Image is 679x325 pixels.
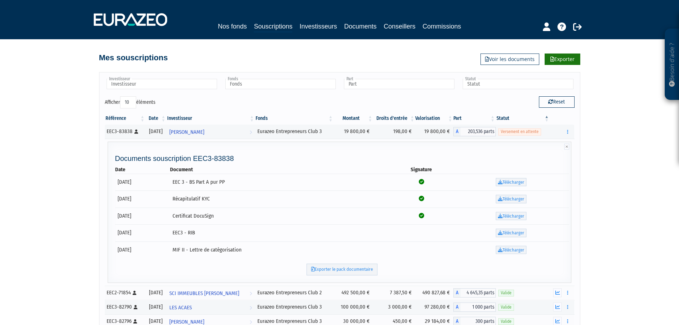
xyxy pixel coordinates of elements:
span: A [453,303,461,312]
td: Récapitulatif KYC [170,191,390,208]
th: Part: activer pour trier la colonne par ordre croissant [453,112,496,125]
th: Référence : activer pour trier la colonne par ordre croissant [105,112,145,125]
th: Signature [390,166,453,173]
td: EEC 3 - BS Part A pur PP [170,174,390,191]
span: 4 645,35 parts [461,288,496,298]
button: Reset [539,96,575,108]
a: Souscriptions [254,21,292,32]
th: Droits d'entrée: activer pour trier la colonne par ordre croissant [373,112,415,125]
a: Voir les documents [480,54,539,65]
td: [DATE] [115,242,170,259]
td: 19 800,00 € [334,125,373,139]
div: A - Eurazeo Entrepreneurs Club 3 [453,127,496,136]
th: Date: activer pour trier la colonne par ordre croissant [145,112,166,125]
p: Besoin d'aide ? [668,32,676,97]
span: SCI IMMEUBLES [PERSON_NAME] [169,287,239,300]
th: Date [115,166,170,173]
i: Voir l'investisseur [250,301,252,314]
th: Montant: activer pour trier la colonne par ordre croissant [334,112,373,125]
div: [DATE] [148,289,164,296]
a: LES ACAES [166,300,255,314]
td: [DATE] [115,208,170,225]
i: Voir l'investisseur [250,126,252,139]
td: Certificat DocuSign [170,208,390,225]
div: EEC3-82796 [107,318,143,325]
select: Afficheréléments [120,96,136,108]
a: Télécharger [496,246,526,254]
div: Eurazeo Entrepreneurs Club 3 [257,303,331,311]
th: Fonds: activer pour trier la colonne par ordre croissant [255,112,334,125]
a: Télécharger [496,229,526,237]
td: 100 000,00 € [334,300,373,314]
td: MIF II - Lettre de catégorisation [170,242,390,259]
a: Télécharger [496,212,526,220]
a: Documents [344,21,377,31]
a: Exporter [545,54,580,65]
i: Voir l'investisseur [250,287,252,300]
a: Télécharger [496,178,526,187]
i: [Français] Personne physique [133,319,137,324]
div: Eurazeo Entrepreneurs Club 3 [257,318,331,325]
span: [PERSON_NAME] [169,126,204,139]
span: Valide [498,290,514,296]
span: Valide [498,304,514,311]
div: [DATE] [148,128,164,135]
td: [DATE] [115,174,170,191]
span: A [453,288,461,298]
div: Eurazeo Entrepreneurs Club 2 [257,289,331,296]
div: A - Eurazeo Entrepreneurs Club 3 [453,303,496,312]
i: [Français] Personne physique [134,305,138,309]
td: [DATE] [115,191,170,208]
td: 198,00 € [373,125,415,139]
div: [DATE] [148,303,164,311]
td: 19 800,00 € [415,125,453,139]
td: 490 827,68 € [415,286,453,300]
a: Conseillers [384,21,416,31]
span: LES ACAES [169,301,192,314]
h4: Mes souscriptions [99,54,168,62]
th: Statut : activer pour trier la colonne par ordre d&eacute;croissant [496,112,550,125]
i: [Français] Personne physique [133,291,137,295]
th: Investisseur: activer pour trier la colonne par ordre croissant [166,112,255,125]
h4: Documents souscription EEC3-83838 [115,154,570,162]
span: Valide [498,318,514,325]
a: [PERSON_NAME] [166,125,255,139]
div: [DATE] [148,318,164,325]
span: A [453,127,461,136]
span: 203,536 parts [461,127,496,136]
a: SCI IMMEUBLES [PERSON_NAME] [166,286,255,300]
div: EEC2-71854 [107,289,143,296]
a: Télécharger [496,195,526,203]
th: Document [170,166,390,173]
a: Investisseurs [299,21,337,31]
i: [Français] Personne physique [134,130,138,134]
td: 7 387,50 € [373,286,415,300]
td: [DATE] [115,224,170,242]
th: Valorisation: activer pour trier la colonne par ordre croissant [415,112,453,125]
td: 3 000,00 € [373,300,415,314]
span: 1 000 parts [461,303,496,312]
td: 492 500,00 € [334,286,373,300]
span: Versement en attente [498,128,541,135]
a: Exporter le pack documentaire [307,264,377,275]
div: Eurazeo Entrepreneurs Club 3 [257,128,331,135]
td: EEC3 - RIB [170,224,390,242]
td: 97 280,00 € [415,300,453,314]
div: A - Eurazeo Entrepreneurs Club 2 [453,288,496,298]
a: Commissions [423,21,461,31]
label: Afficher éléments [105,96,155,108]
img: 1732889491-logotype_eurazeo_blanc_rvb.png [94,13,167,26]
div: EEC3-83838 [107,128,143,135]
a: Nos fonds [218,21,247,31]
div: EEC3-82790 [107,303,143,311]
